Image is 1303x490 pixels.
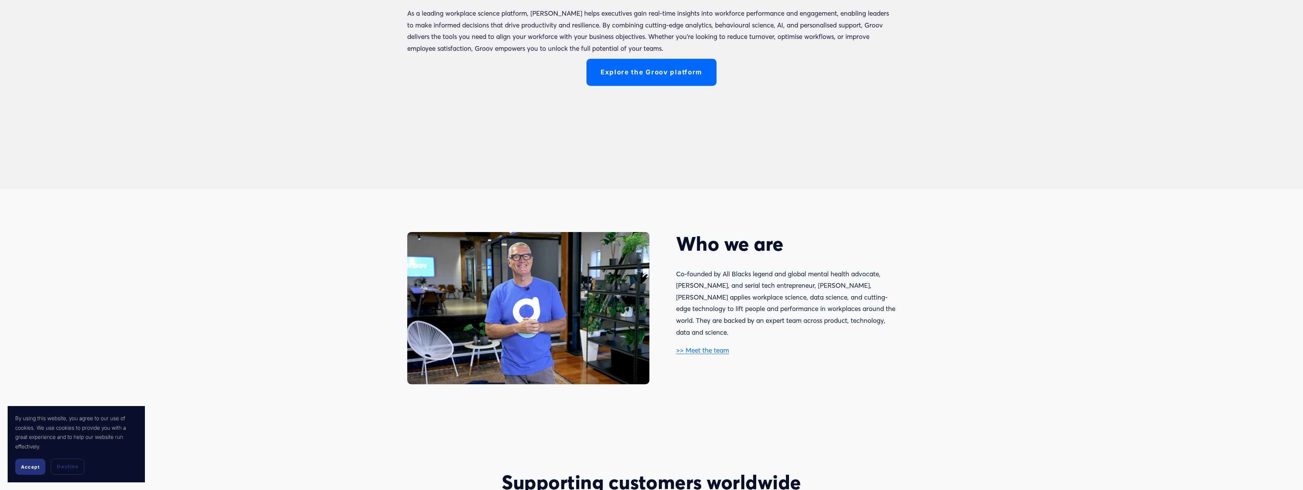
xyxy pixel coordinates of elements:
[676,346,729,354] a: >> Meet the team
[15,459,45,475] button: Accept
[586,59,717,86] a: Explore the Groov platform
[676,232,784,256] span: Who we are
[57,463,78,470] span: Decline
[8,406,145,482] section: Cookie banner
[15,414,137,451] p: By using this website, you agree to our use of cookies. We use cookies to provide you with a grea...
[676,268,896,338] p: Co-founded by All Blacks legend and global mental health advocate, [PERSON_NAME], and serial tech...
[21,464,40,470] span: Accept
[407,8,895,54] p: As a leading workplace science platform, [PERSON_NAME] helps executives gain real-time insights i...
[51,459,84,475] button: Decline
